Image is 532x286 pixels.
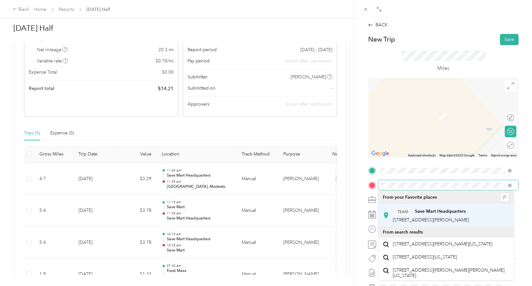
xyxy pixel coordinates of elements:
a: Open this area in Google Maps (opens a new window) [370,149,391,158]
div: BACK [368,21,388,28]
span: [STREET_ADDRESS][PERSON_NAME][PERSON_NAME][US_STATE] [393,267,509,279]
img: Google [370,149,391,158]
span: [STREET_ADDRESS][US_STATE] [393,254,457,260]
span: [STREET_ADDRESS][PERSON_NAME] [393,217,469,223]
button: TEAM [393,208,413,216]
span: From your Favorite places [383,195,437,200]
span: [STREET_ADDRESS][PERSON_NAME][US_STATE] [393,241,492,247]
span: TEAM [397,209,408,214]
p: Miles [437,64,449,72]
button: Save [500,34,519,45]
a: Terms (opens in new tab) [478,154,487,157]
p: New Trip [368,35,395,44]
span: Map data ©2025 Google [439,154,474,157]
button: Keyboard shortcuts [408,153,436,158]
a: Report a map error [491,154,517,157]
iframe: Everlance-gr Chat Button Frame [496,250,532,286]
span: From search results [383,229,423,235]
strong: Save Mart Headquarters [415,209,466,214]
